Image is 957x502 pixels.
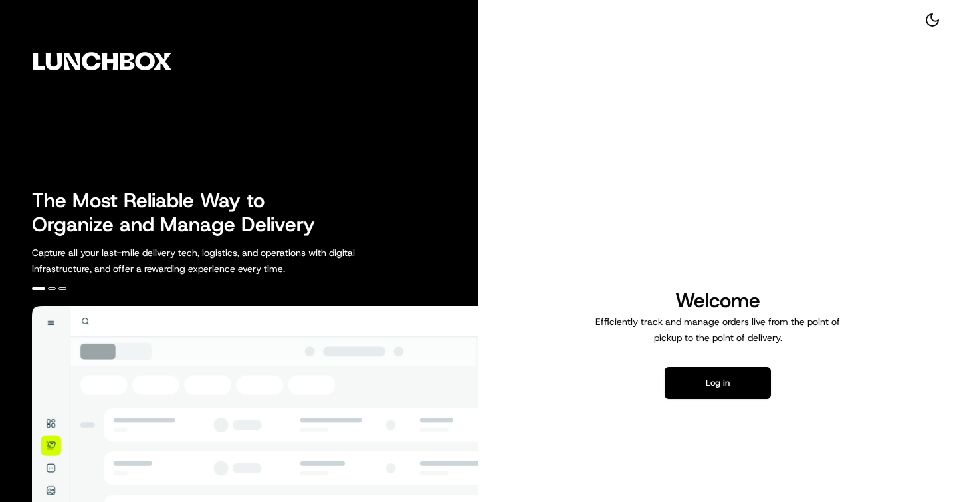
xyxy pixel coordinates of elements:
[590,314,845,346] p: Efficiently track and manage orders live from the point of pickup to the point of delivery.
[665,367,771,399] button: Log in
[8,8,197,114] img: Company Logo
[32,189,330,237] h2: The Most Reliable Way to Organize and Manage Delivery
[32,245,415,277] p: Capture all your last-mile delivery tech, logistics, and operations with digital infrastructure, ...
[590,287,845,314] h1: Welcome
